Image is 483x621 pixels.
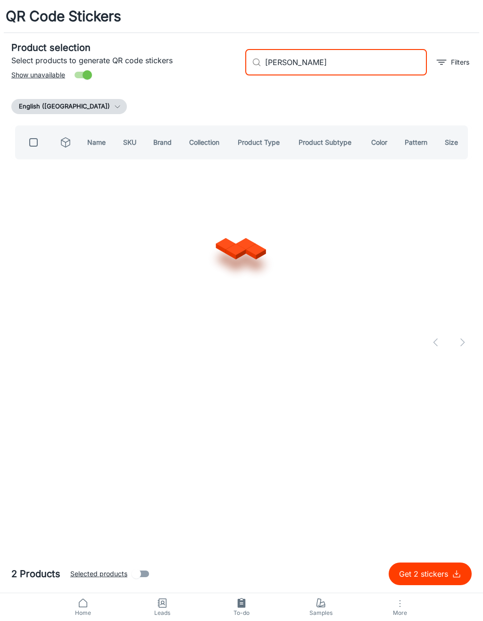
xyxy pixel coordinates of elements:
span: Samples [287,609,355,617]
th: Name [80,125,116,159]
a: Home [43,593,123,621]
span: Leads [128,609,196,617]
h5: Product selection [11,41,238,55]
span: Selected products [70,569,127,579]
button: filter [434,55,472,70]
th: SKU [116,125,146,159]
th: Product Subtype [291,125,364,159]
input: Search by SKU, brand, collection... [265,49,427,75]
th: Product Type [230,125,291,159]
button: English ([GEOGRAPHIC_DATA]) [11,99,127,114]
th: Collection [182,125,230,159]
th: Size [437,125,472,159]
h1: QR Code Stickers [6,6,121,27]
a: To-do [202,593,281,621]
span: To-do [208,609,275,617]
span: More [366,609,434,616]
p: Get 2 stickers [399,568,452,580]
a: Leads [123,593,202,621]
p: Filters [451,57,469,67]
p: Select products to generate QR code stickers [11,55,238,66]
button: More [360,593,440,621]
th: Color [364,125,397,159]
a: Samples [281,593,360,621]
button: Get 2 stickers [389,563,472,585]
th: Brand [146,125,182,159]
h5: 2 Products [11,567,60,581]
span: Show unavailable [11,70,65,80]
th: Pattern [397,125,438,159]
span: Home [49,609,117,617]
